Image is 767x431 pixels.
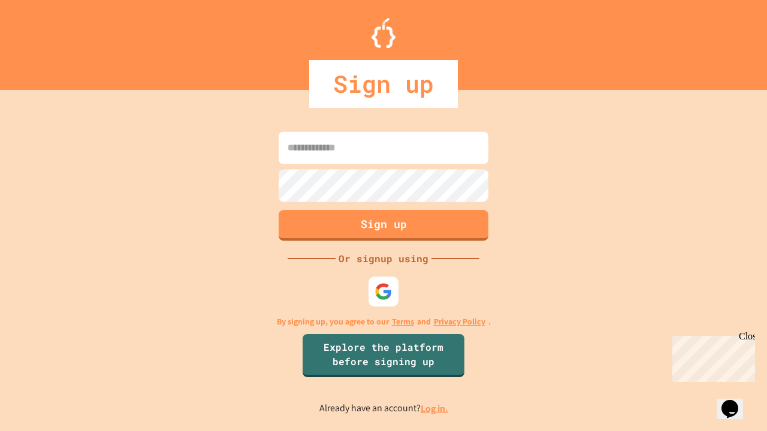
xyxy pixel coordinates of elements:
[421,402,448,415] a: Log in.
[5,5,83,76] div: Chat with us now!Close
[717,383,755,419] iframe: chat widget
[375,283,392,301] img: google-icon.svg
[319,401,448,416] p: Already have an account?
[303,334,464,377] a: Explore the platform before signing up
[277,315,491,328] p: By signing up, you agree to our and .
[279,210,488,241] button: Sign up
[668,331,755,382] iframe: chat widget
[309,60,458,108] div: Sign up
[434,315,485,328] a: Privacy Policy
[336,251,431,266] div: Or signup using
[392,315,414,328] a: Terms
[372,18,395,48] img: Logo.svg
